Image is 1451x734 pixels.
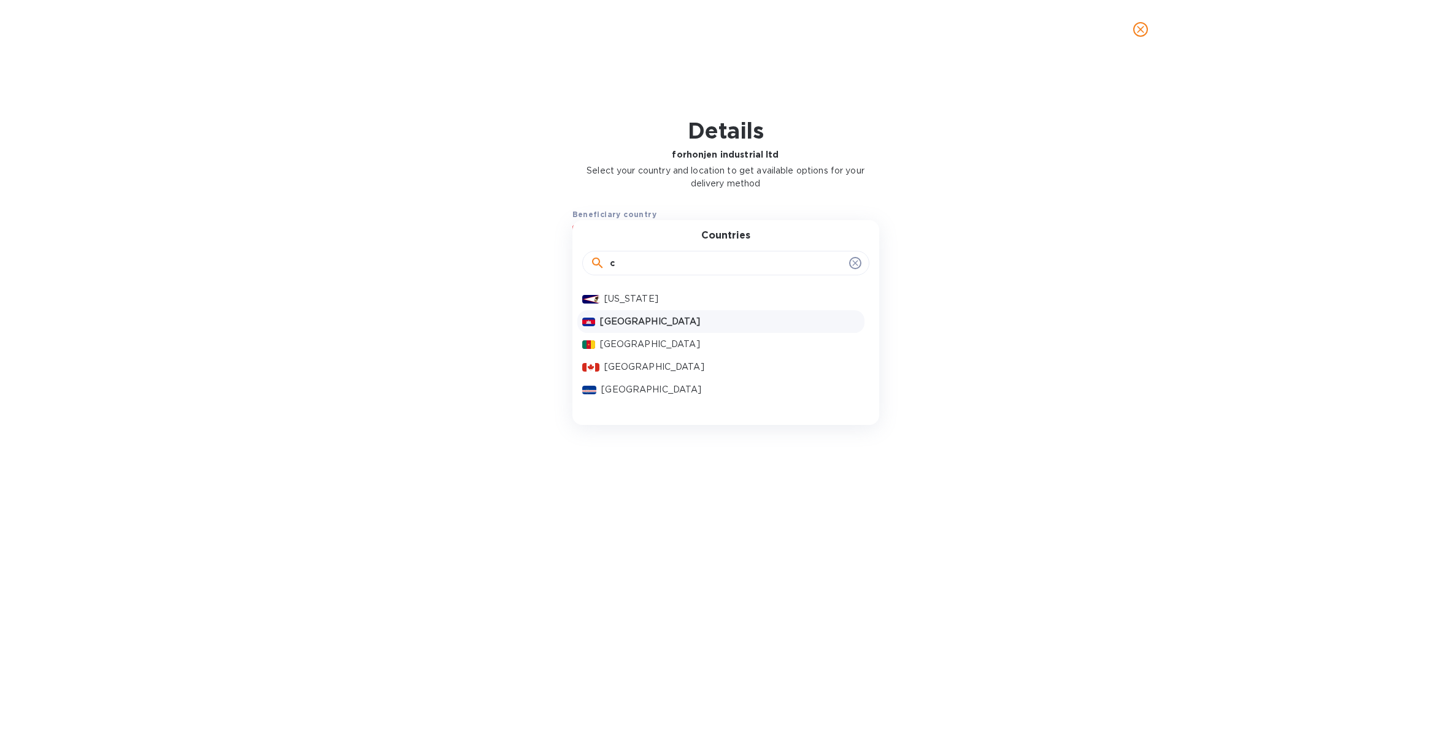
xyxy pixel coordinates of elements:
img: CV [582,386,597,394]
p: [GEOGRAPHIC_DATA] [600,315,859,328]
img: CM [582,340,595,349]
p: [GEOGRAPHIC_DATA] [604,361,860,373]
img: KH [582,318,596,326]
b: for honjen industrial ltd [672,150,779,159]
p: [GEOGRAPHIC_DATA] [600,338,860,351]
h3: Countries [701,230,750,242]
b: Beneficiary country [572,210,657,219]
p: [GEOGRAPHIC_DATA] [601,383,859,396]
input: Search [610,254,844,272]
p: [US_STATE] [604,292,860,305]
p: Select your country and location to get available options for your delivery method [572,164,879,190]
img: AS [582,295,599,304]
h1: Details [572,118,879,143]
img: CA [582,363,599,372]
button: close [1126,15,1155,44]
